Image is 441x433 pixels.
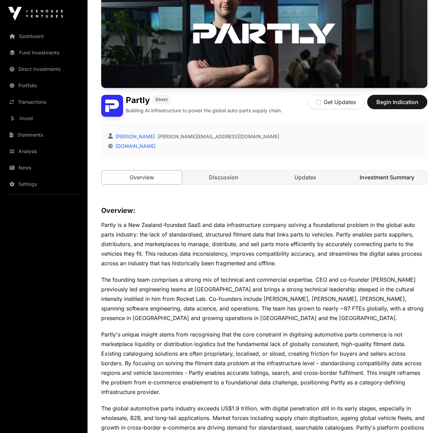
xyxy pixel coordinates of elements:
[5,177,82,192] a: Settings
[265,170,345,184] a: Updates
[126,95,150,106] h1: Partly
[5,62,82,77] a: Direct Investments
[114,133,155,139] a: [PERSON_NAME]
[367,102,427,109] a: Begin Indication
[367,95,427,109] button: Begin Indication
[347,170,427,184] a: Investment Summary
[183,170,264,184] a: Discussion
[101,205,427,216] h3: Overview:
[5,111,82,126] a: Invest
[101,330,427,397] p: Partly's unique insight stems from recognising that the core constraint in digitising automotive ...
[102,170,427,184] nav: Tabs
[156,97,168,102] span: Direct
[101,275,427,323] p: The founding team comprises a strong mix of technical and commercial expertise. CEO and co-founde...
[158,133,279,140] a: [PERSON_NAME][EMAIL_ADDRESS][DOMAIN_NAME]
[101,220,427,268] p: Partly is a New Zealand-founded SaaS and data infrastructure company solving a foundational probl...
[126,107,282,114] p: Building AI infrastructure to power the global auto-parts supply chain.
[5,127,82,142] a: Statements
[8,7,63,21] img: Icehouse Ventures Logo
[101,170,182,184] a: Overview
[376,98,419,106] span: Begin Indication
[5,94,82,110] a: Transactions
[5,78,82,93] a: Portfolio
[113,143,156,149] a: [DOMAIN_NAME]
[308,95,364,109] button: Get Updates
[5,160,82,175] a: News
[407,400,441,433] iframe: Chat Widget
[101,95,123,117] img: Partly
[5,29,82,44] a: Dashboard
[5,45,82,60] a: Fund Investments
[5,144,82,159] a: Analysis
